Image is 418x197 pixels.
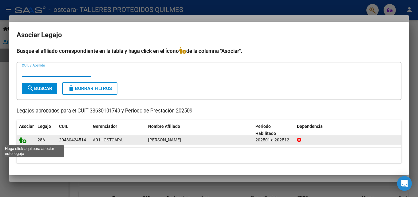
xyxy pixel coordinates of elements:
datatable-header-cell: Nombre Afiliado [146,120,253,140]
span: Legajo [37,124,51,129]
span: A01 - OSTCARA [93,137,123,142]
div: 1 registros [17,148,401,163]
button: Borrar Filtros [62,82,117,95]
h4: Busque el afiliado correspondiente en la tabla y haga click en el ícono de la columna "Asociar". [17,47,401,55]
span: SALINA JAVIER EDUARDO [148,137,181,142]
button: Buscar [22,83,57,94]
span: Dependencia [297,124,323,129]
span: Nombre Afiliado [148,124,180,129]
datatable-header-cell: Legajo [35,120,57,140]
span: Gerenciador [93,124,117,129]
span: Buscar [27,86,52,91]
mat-icon: search [27,85,34,92]
p: Legajos aprobados para el CUIT 33630101749 y Período de Prestación 202509 [17,107,401,115]
datatable-header-cell: Dependencia [294,120,402,140]
mat-icon: delete [68,85,75,92]
span: 286 [37,137,45,142]
span: CUIL [59,124,68,129]
h2: Asociar Legajo [17,29,401,41]
datatable-header-cell: Asociar [17,120,35,140]
datatable-header-cell: Gerenciador [90,120,146,140]
span: Borrar Filtros [68,86,112,91]
datatable-header-cell: Periodo Habilitado [253,120,294,140]
div: 20430424514 [59,136,86,144]
span: Periodo Habilitado [255,124,276,136]
span: Asociar [19,124,34,129]
datatable-header-cell: CUIL [57,120,90,140]
div: Open Intercom Messenger [397,176,412,191]
div: 202501 a 202512 [255,136,292,144]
